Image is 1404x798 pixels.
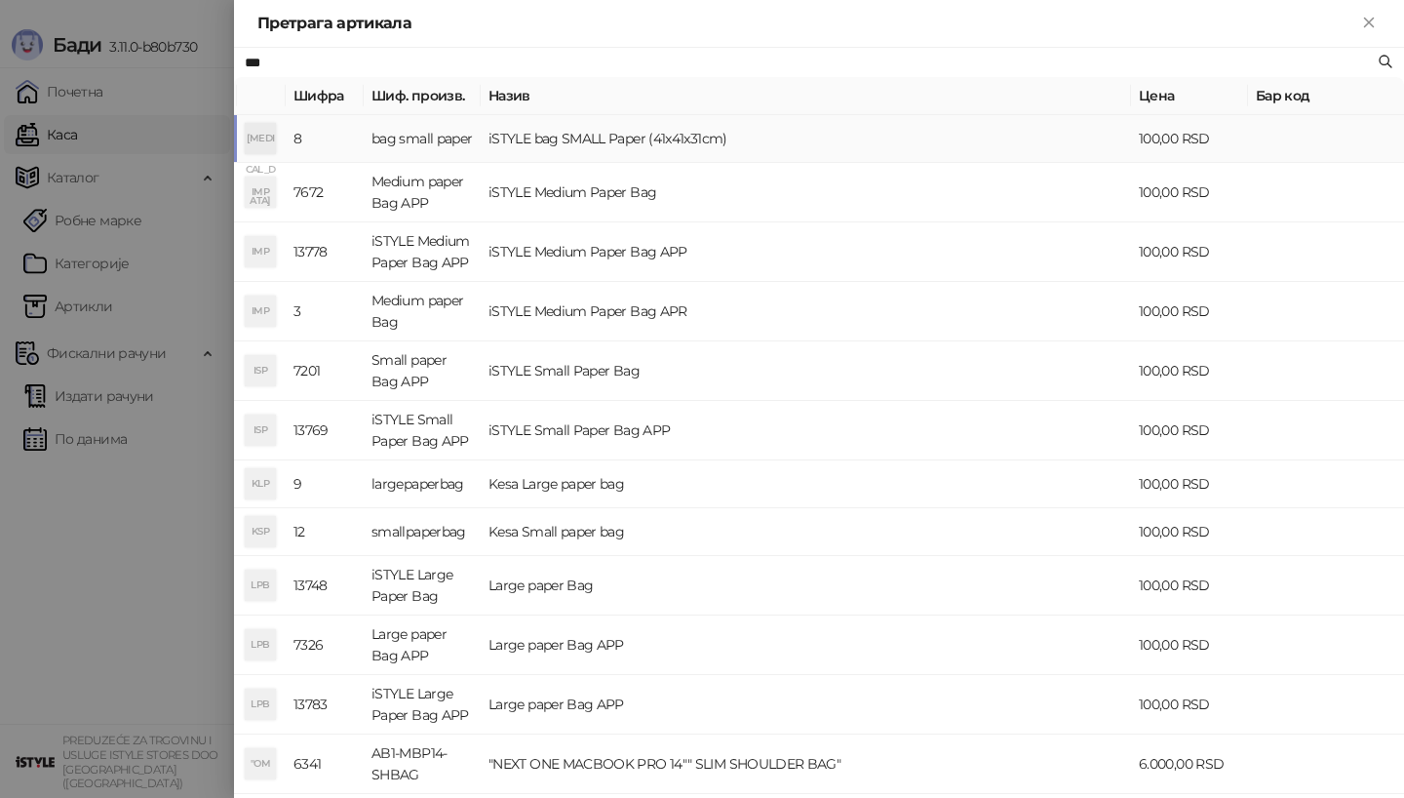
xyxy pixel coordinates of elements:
[286,675,364,735] td: 13783
[286,115,364,163] td: 8
[245,236,276,267] div: IMP
[286,460,364,508] td: 9
[1131,163,1248,222] td: 100,00 RSD
[364,508,481,556] td: smallpaperbag
[245,516,276,547] div: KSP
[286,341,364,401] td: 7201
[1131,222,1248,282] td: 100,00 RSD
[481,735,1131,794] td: "NEXT ONE MACBOOK PRO 14"" SLIM SHOULDER BAG"
[481,460,1131,508] td: Kesa Large paper bag
[364,341,481,401] td: Small paper Bag APP
[286,616,364,675] td: 7326
[245,468,276,499] div: KLP
[364,115,481,163] td: bag small paper
[245,570,276,601] div: LPB
[286,282,364,341] td: 3
[286,77,364,115] th: Шифра
[245,123,276,154] div: [MEDICAL_DATA]
[1131,282,1248,341] td: 100,00 RSD
[286,401,364,460] td: 13769
[1357,12,1381,35] button: Close
[364,556,481,616] td: iSTYLE Large Paper Bag
[364,401,481,460] td: iSTYLE Small Paper Bag APP
[257,12,1357,35] div: Претрага артикала
[1131,616,1248,675] td: 100,00 RSD
[245,689,276,720] div: LPB
[1131,735,1248,794] td: 6.000,00 RSD
[364,460,481,508] td: largepaperbag
[364,735,481,794] td: AB1-MBP14-SHBAG
[481,675,1131,735] td: Large paper Bag APP
[364,282,481,341] td: Medium paper Bag
[481,616,1131,675] td: Large paper Bag APP
[1131,115,1248,163] td: 100,00 RSD
[245,629,276,660] div: LPB
[364,163,481,222] td: Medium paper Bag APP
[286,735,364,794] td: 6341
[481,341,1131,401] td: iSTYLE Small Paper Bag
[245,355,276,386] div: ISP
[364,616,481,675] td: Large paper Bag APP
[1131,341,1248,401] td: 100,00 RSD
[481,163,1131,222] td: iSTYLE Medium Paper Bag
[481,401,1131,460] td: iSTYLE Small Paper Bag APP
[481,508,1131,556] td: Kesa Small paper bag
[245,296,276,327] div: IMP
[481,282,1131,341] td: iSTYLE Medium Paper Bag APR
[286,163,364,222] td: 7672
[1131,675,1248,735] td: 100,00 RSD
[1131,401,1248,460] td: 100,00 RSD
[1131,556,1248,616] td: 100,00 RSD
[481,115,1131,163] td: iSTYLE bag SMALL Paper (41x41x31cm)
[481,556,1131,616] td: Large paper Bag
[1131,508,1248,556] td: 100,00 RSD
[245,748,276,779] div: "OM
[286,508,364,556] td: 12
[286,222,364,282] td: 13778
[364,675,481,735] td: iSTYLE Large Paper Bag APP
[245,177,276,208] div: IMP
[1248,77,1404,115] th: Бар код
[364,77,481,115] th: Шиф. произв.
[1131,460,1248,508] td: 100,00 RSD
[1131,77,1248,115] th: Цена
[286,556,364,616] td: 13748
[481,222,1131,282] td: iSTYLE Medium Paper Bag APP
[364,222,481,282] td: iSTYLE Medium Paper Bag APP
[245,415,276,446] div: ISP
[481,77,1131,115] th: Назив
